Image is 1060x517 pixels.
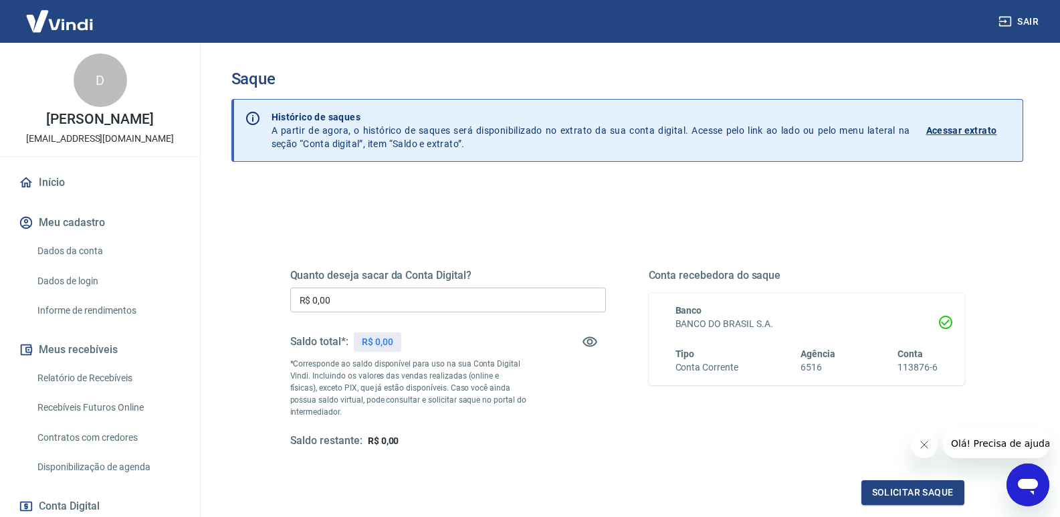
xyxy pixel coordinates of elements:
[943,429,1049,458] iframe: Mensagem da empresa
[16,1,103,41] img: Vindi
[368,435,399,446] span: R$ 0,00
[32,237,184,265] a: Dados da conta
[362,335,393,349] p: R$ 0,00
[649,269,964,282] h5: Conta recebedora do saque
[32,453,184,481] a: Disponibilização de agenda
[675,305,702,316] span: Banco
[926,110,1012,150] a: Acessar extrato
[231,70,1023,88] h3: Saque
[32,297,184,324] a: Informe de rendimentos
[996,9,1044,34] button: Sair
[675,360,738,375] h6: Conta Corrente
[32,394,184,421] a: Recebíveis Futuros Online
[290,335,348,348] h5: Saldo total*:
[897,348,923,359] span: Conta
[32,365,184,392] a: Relatório de Recebíveis
[8,9,112,20] span: Olá! Precisa de ajuda?
[861,480,964,505] button: Solicitar saque
[272,110,910,124] p: Histórico de saques
[290,434,362,448] h5: Saldo restante:
[897,360,938,375] h6: 113876-6
[16,335,184,365] button: Meus recebíveis
[32,268,184,295] a: Dados de login
[911,431,938,458] iframe: Fechar mensagem
[272,110,910,150] p: A partir de agora, o histórico de saques será disponibilizado no extrato da sua conta digital. Ac...
[1006,463,1049,506] iframe: Botão para abrir a janela de mensagens
[32,424,184,451] a: Contratos com credores
[675,317,938,331] h6: BANCO DO BRASIL S.A.
[16,168,184,197] a: Início
[926,124,997,137] p: Acessar extrato
[290,269,606,282] h5: Quanto deseja sacar da Conta Digital?
[675,348,695,359] span: Tipo
[801,348,835,359] span: Agência
[74,54,127,107] div: D
[801,360,835,375] h6: 6516
[290,358,527,418] p: *Corresponde ao saldo disponível para uso na sua Conta Digital Vindi. Incluindo os valores das ve...
[46,112,153,126] p: [PERSON_NAME]
[16,208,184,237] button: Meu cadastro
[26,132,174,146] p: [EMAIL_ADDRESS][DOMAIN_NAME]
